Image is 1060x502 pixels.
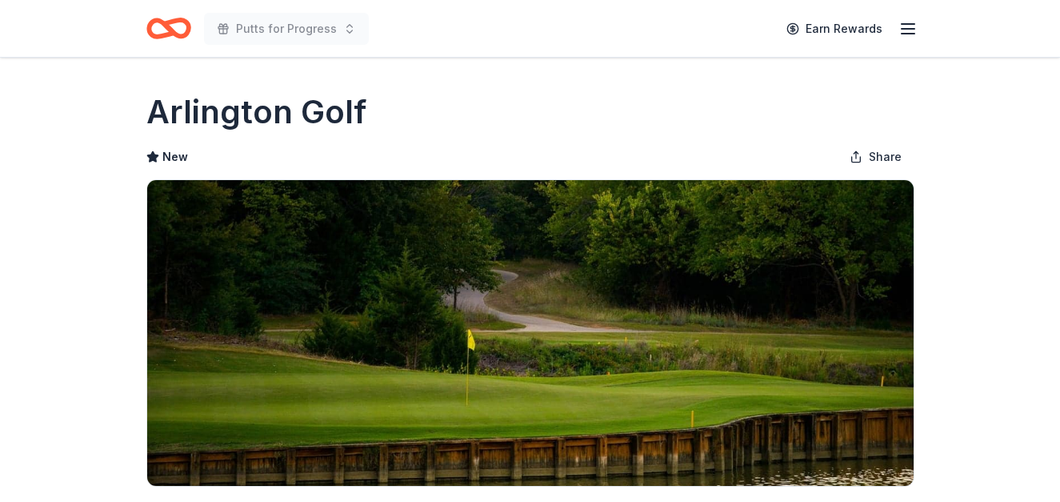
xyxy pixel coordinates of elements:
[146,90,366,135] h1: Arlington Golf
[204,13,369,45] button: Putts for Progress
[236,19,337,38] span: Putts for Progress
[869,147,902,167] span: Share
[837,141,914,173] button: Share
[162,147,188,167] span: New
[146,10,191,47] a: Home
[147,180,914,486] img: Image for Arlington Golf
[777,14,892,43] a: Earn Rewards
